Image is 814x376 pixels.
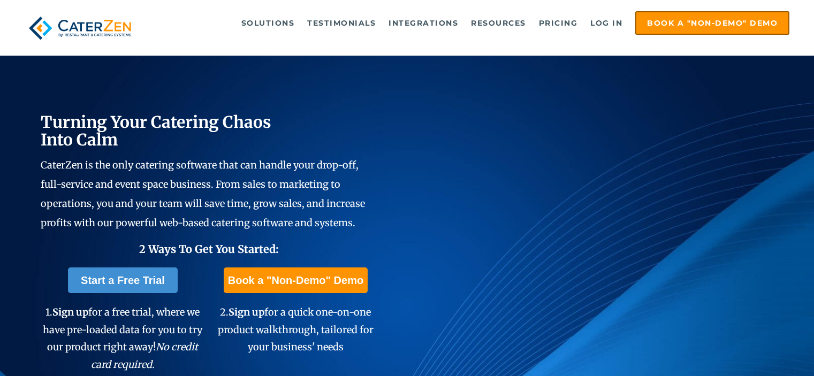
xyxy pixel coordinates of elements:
[25,11,136,45] img: caterzen
[68,267,178,293] a: Start a Free Trial
[635,11,789,35] a: Book a "Non-Demo" Demo
[41,159,365,229] span: CaterZen is the only catering software that can handle your drop-off, full-service and event spac...
[139,242,279,256] span: 2 Ways To Get You Started:
[43,306,202,370] span: 1. for a free trial, where we have pre-loaded data for you to try our product right away!
[41,112,271,150] span: Turning Your Catering Chaos Into Calm
[236,12,300,34] a: Solutions
[52,306,88,318] span: Sign up
[218,306,374,353] span: 2. for a quick one-on-one product walkthrough, tailored for your business' needs
[155,11,789,35] div: Navigation Menu
[91,341,199,370] em: No credit card required.
[302,12,381,34] a: Testimonials
[224,267,368,293] a: Book a "Non-Demo" Demo
[466,12,531,34] a: Resources
[719,334,802,364] iframe: Help widget launcher
[585,12,628,34] a: Log in
[229,306,264,318] span: Sign up
[534,12,583,34] a: Pricing
[383,12,463,34] a: Integrations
